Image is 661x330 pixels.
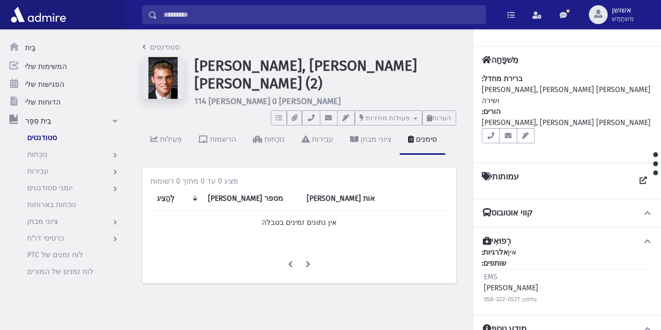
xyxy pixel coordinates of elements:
[245,126,293,155] a: נוֹכְחוּת
[342,126,400,155] a: ציוני מבחן
[482,85,651,105] font: [PERSON_NAME], [PERSON_NAME] [PERSON_NAME] ושירה
[482,248,508,257] font: אלרגיות:
[300,187,391,211] th: סימן אות
[25,62,67,71] font: המשימות שלי
[27,184,73,192] font: יומני סטודנטים
[482,107,501,116] font: הורים:
[484,272,497,281] font: EMS
[422,110,456,126] button: הערות
[150,177,238,186] font: מציג 0 עד 0 מתוך 0 רשומות
[366,114,410,122] font: פעולות מהירות
[484,296,537,303] font: טלפון: 058-322-0521
[157,194,175,203] font: לְהַצִיג
[293,126,342,155] a: עבירות
[491,236,511,246] font: רְפוּאִי
[491,208,532,218] font: קווי אוטובוס
[482,259,506,268] font: שותפים:
[491,55,518,65] font: מִשׁפָּחָה
[482,236,653,247] button: רְפוּאִי
[202,187,300,211] th: סימן מספר
[432,114,451,122] font: הערות
[508,248,516,257] font: אין
[8,4,68,25] img: אדמיר פרו
[416,135,437,144] font: סימנים
[157,5,485,24] input: לְחַפֵּשׂ
[150,187,202,211] th: לְהַצִיג
[264,135,285,144] font: נוֹכְחוּת
[312,135,333,144] font: עבירות
[27,167,49,176] font: עבירות
[190,126,245,155] a: הרשמות
[142,42,180,57] nav: פירורי לחם
[194,57,417,92] font: [PERSON_NAME], [PERSON_NAME] [PERSON_NAME] (2)
[25,80,64,89] font: הפגישות שלי
[400,126,445,155] a: סימנים
[492,172,519,181] font: עמותות
[355,110,422,126] button: פעולות מהירות
[482,74,523,83] font: ברירת מחדל:
[27,234,64,243] font: כרטיסי דו"ח
[27,150,48,159] font: נוֹכְחוּת
[25,117,51,126] font: בֵּית סֵפֶר
[208,194,283,203] font: [PERSON_NAME] מספר
[25,43,36,52] font: בַּיִת
[210,135,236,144] font: הרשמות
[27,267,94,276] font: לוח זמנים של המורים
[482,118,651,127] font: [PERSON_NAME], [PERSON_NAME] [PERSON_NAME]
[634,172,653,190] a: הצג את כל האיגודים
[27,133,57,142] font: סטודנטים
[142,43,180,52] a: סטודנטים
[194,96,341,106] font: 114 [PERSON_NAME] 0 [PERSON_NAME]
[262,218,337,227] font: אין נתונים זמינים בטבלה
[361,135,391,144] font: ציוני מבחן
[27,217,58,226] font: ציוני מבחן
[612,15,634,22] font: מִשׁתַמֵשׁ
[150,43,180,52] font: סטודנטים
[482,208,653,219] button: קווי אוטובוס
[142,126,190,155] a: פְּעִילוּת
[25,98,61,107] font: הדוחות שלי
[307,194,375,203] font: [PERSON_NAME] אות
[27,251,83,259] font: לוח זמנים של PTC
[612,6,631,15] font: אשושן
[160,135,182,144] font: פְּעִילוּת
[484,283,538,292] font: [PERSON_NAME]
[27,200,76,209] font: נוכחות בארוחות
